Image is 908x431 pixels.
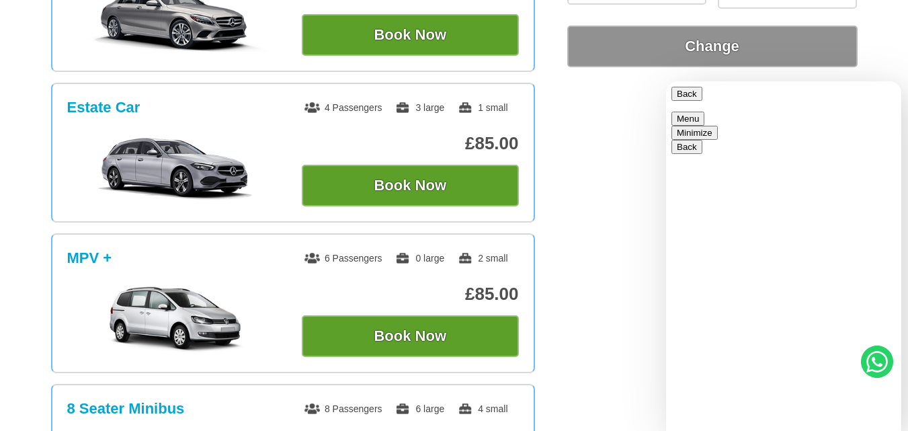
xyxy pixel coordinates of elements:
[74,135,276,202] img: Estate Car
[302,315,519,357] button: Book Now
[67,249,112,267] h3: MPV +
[666,81,901,431] iframe: chat widget
[567,26,858,67] button: Change
[302,284,519,305] p: £85.00
[302,14,519,56] button: Book Now
[304,102,382,113] span: 4 Passengers
[395,403,444,414] span: 6 large
[458,102,507,113] span: 1 small
[67,99,140,116] h3: Estate Car
[302,165,519,206] button: Book Now
[304,403,382,414] span: 8 Passengers
[67,400,185,418] h3: 8 Seater Minibus
[395,102,444,113] span: 3 large
[458,403,507,414] span: 4 small
[74,286,276,353] img: MPV +
[304,253,382,264] span: 6 Passengers
[395,253,444,264] span: 0 large
[302,133,519,154] p: £85.00
[458,253,507,264] span: 2 small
